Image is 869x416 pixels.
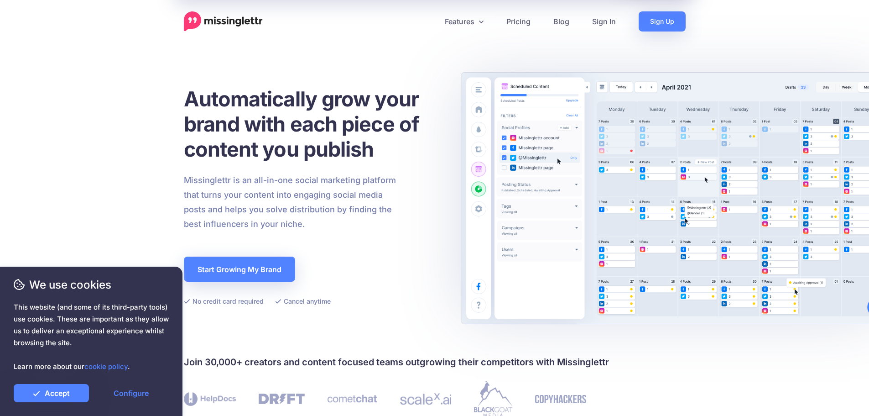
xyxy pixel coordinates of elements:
a: Accept [14,384,89,402]
p: Missinglettr is an all-in-one social marketing platform that turns your content into engaging soc... [184,173,396,232]
a: Home [184,11,263,32]
span: This website (and some of its third-party tools) use cookies. These are important as they allow u... [14,301,169,373]
a: Features [433,11,495,32]
li: No credit card required [184,295,264,307]
a: Blog [542,11,581,32]
a: cookie policy [84,362,128,371]
a: Start Growing My Brand [184,257,295,282]
a: Sign Up [639,11,686,32]
a: Sign In [581,11,627,32]
a: Pricing [495,11,542,32]
h1: Automatically grow your brand with each piece of content you publish [184,86,442,162]
span: We use cookies [14,277,169,293]
li: Cancel anytime [275,295,331,307]
a: Configure [94,384,169,402]
h4: Join 30,000+ creators and content focused teams outgrowing their competitors with Missinglettr [184,355,686,369]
